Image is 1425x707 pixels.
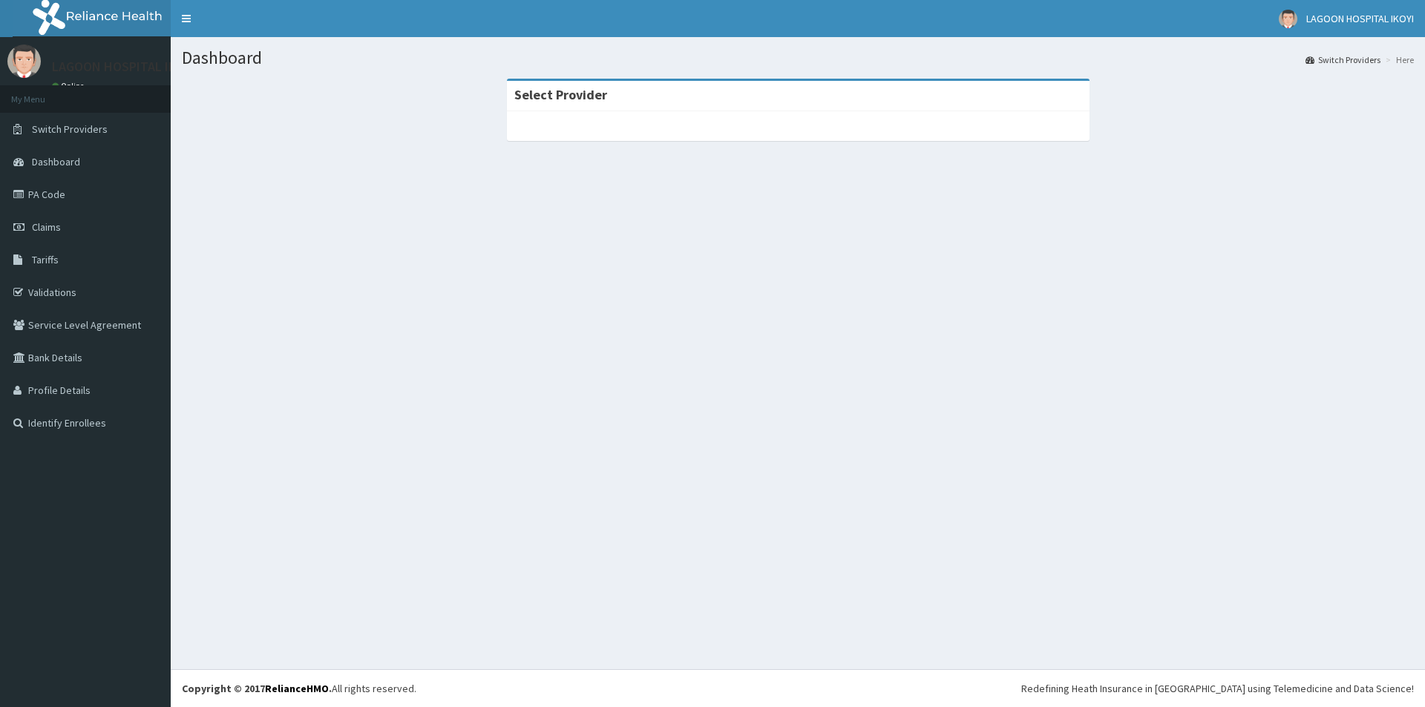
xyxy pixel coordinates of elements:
[1382,53,1414,66] li: Here
[182,682,332,695] strong: Copyright © 2017 .
[1306,12,1414,25] span: LAGOON HOSPITAL IKOYI
[1279,10,1297,28] img: User Image
[52,81,88,91] a: Online
[32,155,80,168] span: Dashboard
[7,45,41,78] img: User Image
[1021,681,1414,696] div: Redefining Heath Insurance in [GEOGRAPHIC_DATA] using Telemedicine and Data Science!
[171,669,1425,707] footer: All rights reserved.
[514,86,607,103] strong: Select Provider
[32,253,59,266] span: Tariffs
[265,682,329,695] a: RelianceHMO
[32,122,108,136] span: Switch Providers
[32,220,61,234] span: Claims
[1306,53,1380,66] a: Switch Providers
[182,48,1414,68] h1: Dashboard
[52,60,195,73] p: LAGOON HOSPITAL IKOYI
